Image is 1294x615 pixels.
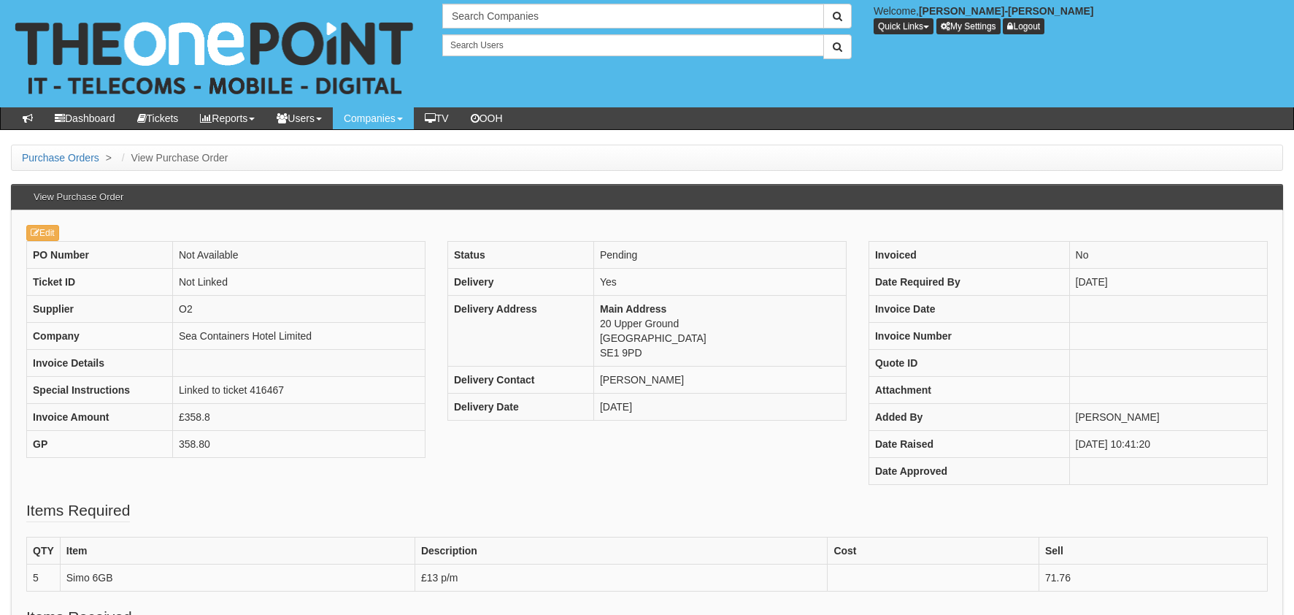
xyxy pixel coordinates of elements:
td: Linked to ticket 416467 [173,377,425,404]
th: Item [60,538,415,565]
th: Attachment [869,377,1069,404]
legend: Items Required [26,500,130,522]
th: Invoice Amount [27,404,173,431]
a: Reports [189,107,266,129]
td: [DATE] [1069,269,1267,296]
th: Delivery [447,269,593,296]
th: Date Approved [869,458,1069,485]
td: [PERSON_NAME] [593,367,846,394]
th: Invoice Number [869,323,1069,350]
span: > [102,152,115,164]
th: GP [27,431,173,458]
button: Quick Links [874,18,933,34]
td: [DATE] 10:41:20 [1069,431,1267,458]
td: No [1069,242,1267,269]
th: Status [447,242,593,269]
th: Ticket ID [27,269,173,296]
th: Invoice Details [27,350,173,377]
td: Not Available [173,242,425,269]
th: PO Number [27,242,173,269]
th: Invoice Date [869,296,1069,323]
th: Cost [828,538,1039,565]
td: Not Linked [173,269,425,296]
th: Date Raised [869,431,1069,458]
a: OOH [460,107,514,129]
td: £358.8 [173,404,425,431]
td: 5 [27,565,61,592]
td: [PERSON_NAME] [1069,404,1267,431]
a: Companies [333,107,414,129]
a: My Settings [936,18,1001,34]
b: [PERSON_NAME]-[PERSON_NAME] [919,5,1094,17]
a: Edit [26,225,59,241]
b: Main Address [600,303,666,315]
th: QTY [27,538,61,565]
td: 358.80 [173,431,425,458]
th: Supplier [27,296,173,323]
th: Invoiced [869,242,1069,269]
a: Users [266,107,333,129]
th: Delivery Address [447,296,593,367]
div: Welcome, [863,4,1294,34]
a: Logout [1003,18,1044,34]
th: Quote ID [869,350,1069,377]
input: Search Users [442,34,824,56]
td: Simo 6GB [60,565,415,592]
input: Search Companies [442,4,824,28]
a: Tickets [126,107,190,129]
a: Purchase Orders [22,152,99,164]
a: Dashboard [44,107,126,129]
li: View Purchase Order [118,150,228,165]
th: Added By [869,404,1069,431]
th: Sell [1039,538,1267,565]
td: 20 Upper Ground [GEOGRAPHIC_DATA] SE1 9PD [593,296,846,367]
td: Sea Containers Hotel Limited [173,323,425,350]
th: Delivery Date [447,394,593,421]
td: Pending [593,242,846,269]
th: Description [415,538,828,565]
td: Yes [593,269,846,296]
a: TV [414,107,460,129]
td: £13 p/m [415,565,828,592]
th: Company [27,323,173,350]
th: Special Instructions [27,377,173,404]
th: Date Required By [869,269,1069,296]
td: [DATE] [593,394,846,421]
td: O2 [173,296,425,323]
th: Delivery Contact [447,367,593,394]
h3: View Purchase Order [26,185,131,210]
td: 71.76 [1039,565,1267,592]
